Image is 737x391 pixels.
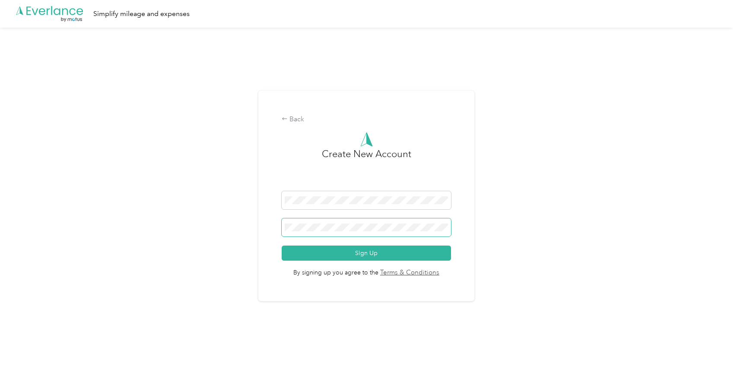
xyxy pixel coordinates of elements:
[282,246,451,261] button: Sign Up
[378,268,439,278] a: Terms & Conditions
[282,114,451,125] div: Back
[689,343,737,391] iframe: Everlance-gr Chat Button Frame
[93,9,190,19] div: Simplify mileage and expenses
[322,147,411,191] h3: Create New Account
[282,261,451,278] span: By signing up you agree to the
